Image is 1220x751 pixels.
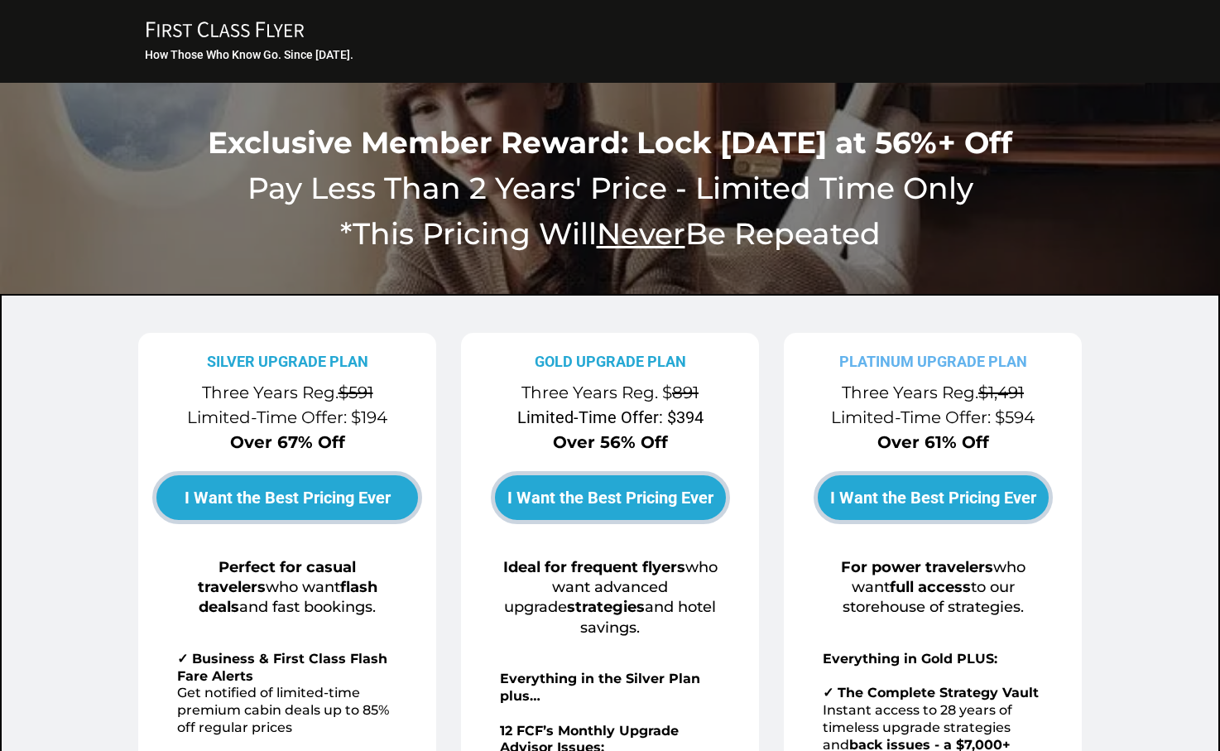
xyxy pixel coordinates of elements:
h3: How Those Who Know Go. Since [DATE]. [145,47,1078,62]
span: to our storehouse of strategies. [843,578,1024,616]
span: Exclusive Member Reward: Lock [DATE] at 56%+ Off [208,124,1012,161]
span: I Want the Best Pricing Ever [185,488,391,508]
span: ✓ Business & First Class Flash Fare Alerts [177,651,387,684]
span: Three Years Reg. [202,383,339,402]
a: I Want the Best Pricing Ever [491,471,730,524]
span: and fast bookings. [239,598,376,616]
span: Everything in the Silver Plan plus… [500,671,700,704]
span: flash deals [199,578,377,616]
span: Over 56% Off [553,432,668,452]
span: Pay Less Than 2 Years' Price - Limited Time Only [247,170,973,206]
span: ✓ The Complete Strategy Vault [823,685,1039,700]
span: $591 [339,383,373,402]
span: full access [890,578,971,596]
span: Limited-Time Offer: $194 [187,407,387,427]
span: For power travelers [841,558,993,576]
strong: GOLD UPGRADE PLAN [535,353,686,370]
span: who want [266,578,340,596]
strong: SILVER UPGRADE PLAN [207,353,368,370]
a: I Want the Best Pricing Ever [152,471,422,524]
span: Limited-Time Offer: $594 [831,407,1035,427]
a: I Want the Best Pricing Ever [814,471,1053,524]
span: Ideal for frequent flyers [503,558,685,576]
strong: PLATINUM UPGRADE PLAN [839,353,1027,370]
span: $1,491 [978,383,1024,402]
span: I Want the Best Pricing Ever [830,488,1036,508]
p: Limited-Time Offer: $394 [517,380,704,430]
span: Everything in Gold PLUS: [823,651,997,667]
span: Three Years Reg. [842,383,978,402]
span: and hotel savings. [580,598,716,636]
span: *This Pricing Will Be Repeated [340,215,881,252]
u: Never [597,215,685,252]
span: Perfect for casual travelers [198,558,357,596]
span: Over 67% Off [230,432,345,452]
span: 891 [672,383,699,402]
span: Get notified of limited-time premium cabin deals up to 85% off regular prices [177,685,389,735]
span: Three Years Reg. $ [521,383,672,402]
span: strategies [567,598,645,616]
span: I Want the Best Pricing Ever [507,488,713,508]
span: who want advanced upgrade [504,558,718,617]
span: Over 61% Off [877,432,989,452]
